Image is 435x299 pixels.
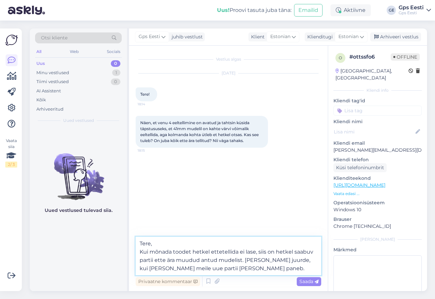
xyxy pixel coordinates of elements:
span: Gps Eesti [139,33,160,40]
textarea: Tere, Kui mõnada toodet hetkel ettetellida ei lase, siis on hetkel saabuv partii ette ära muudud ... [136,237,321,275]
img: Askly Logo [5,34,18,46]
div: Gps Eesti [399,10,424,16]
p: Operatsioonisüsteem [333,199,422,206]
div: Gps Eesti [399,5,424,10]
div: All [35,47,43,56]
div: 1 [112,70,120,76]
div: Küsi telefoninumbrit [333,163,387,172]
span: Estonian [270,33,290,40]
p: Windows 10 [333,206,422,213]
div: Klienditugi [305,33,333,40]
div: Uus [36,60,45,67]
span: Näen, et venu 4 eeltellimine on avatud ja tahtsin küsida täpstususeks, et 41mm mudelil on kahte v... [140,120,260,143]
div: 0 [111,78,120,85]
input: Lisa nimi [334,128,414,135]
span: Tere! [140,92,150,97]
p: Brauser [333,216,422,223]
div: AI Assistent [36,88,61,94]
div: Tiimi vestlused [36,78,69,85]
div: Kõik [36,97,46,103]
button: Emailid [294,4,323,17]
p: Kliendi tag'id [333,97,422,104]
p: Kliendi email [333,140,422,147]
span: o [339,55,342,60]
div: Arhiveeritud [36,106,64,113]
div: [DATE] [136,70,321,76]
p: Uued vestlused tulevad siia. [45,207,112,214]
div: Privaatne kommentaar [136,277,200,286]
div: Proovi tasuta juba täna: [217,6,291,14]
div: Aktiivne [330,4,371,16]
p: Klienditeekond [333,175,422,182]
div: 0 [111,60,120,67]
span: 18:15 [138,148,162,153]
div: juhib vestlust [169,33,203,40]
input: Lisa tag [333,106,422,116]
b: Uus! [217,7,230,13]
a: [URL][DOMAIN_NAME] [333,182,385,188]
span: Estonian [338,33,359,40]
p: Vaata edasi ... [333,191,422,197]
img: No chats [30,141,127,201]
p: Chrome [TECHNICAL_ID] [333,223,422,230]
span: Offline [391,53,420,61]
p: Märkmed [333,246,422,253]
div: [PERSON_NAME] [333,236,422,242]
div: [GEOGRAPHIC_DATA], [GEOGRAPHIC_DATA] [335,68,409,81]
a: Gps EestiGps Eesti [399,5,431,16]
span: Otsi kliente [41,34,67,41]
div: Vestlus algas [136,56,321,62]
div: Arhiveeri vestlus [370,32,421,41]
p: Kliendi nimi [333,118,422,125]
p: Kliendi telefon [333,156,422,163]
span: Saada [299,278,319,284]
div: 2 / 3 [5,162,17,168]
div: # ottssfo6 [349,53,391,61]
div: Klient [248,33,265,40]
div: GE [387,6,396,15]
span: Uued vestlused [63,118,94,124]
div: Kliendi info [333,87,422,93]
div: Minu vestlused [36,70,69,76]
span: 18:14 [138,102,162,107]
div: Socials [106,47,122,56]
div: Vaata siia [5,138,17,168]
p: [PERSON_NAME][EMAIL_ADDRESS][DOMAIN_NAME] [333,147,422,154]
div: Web [68,47,80,56]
